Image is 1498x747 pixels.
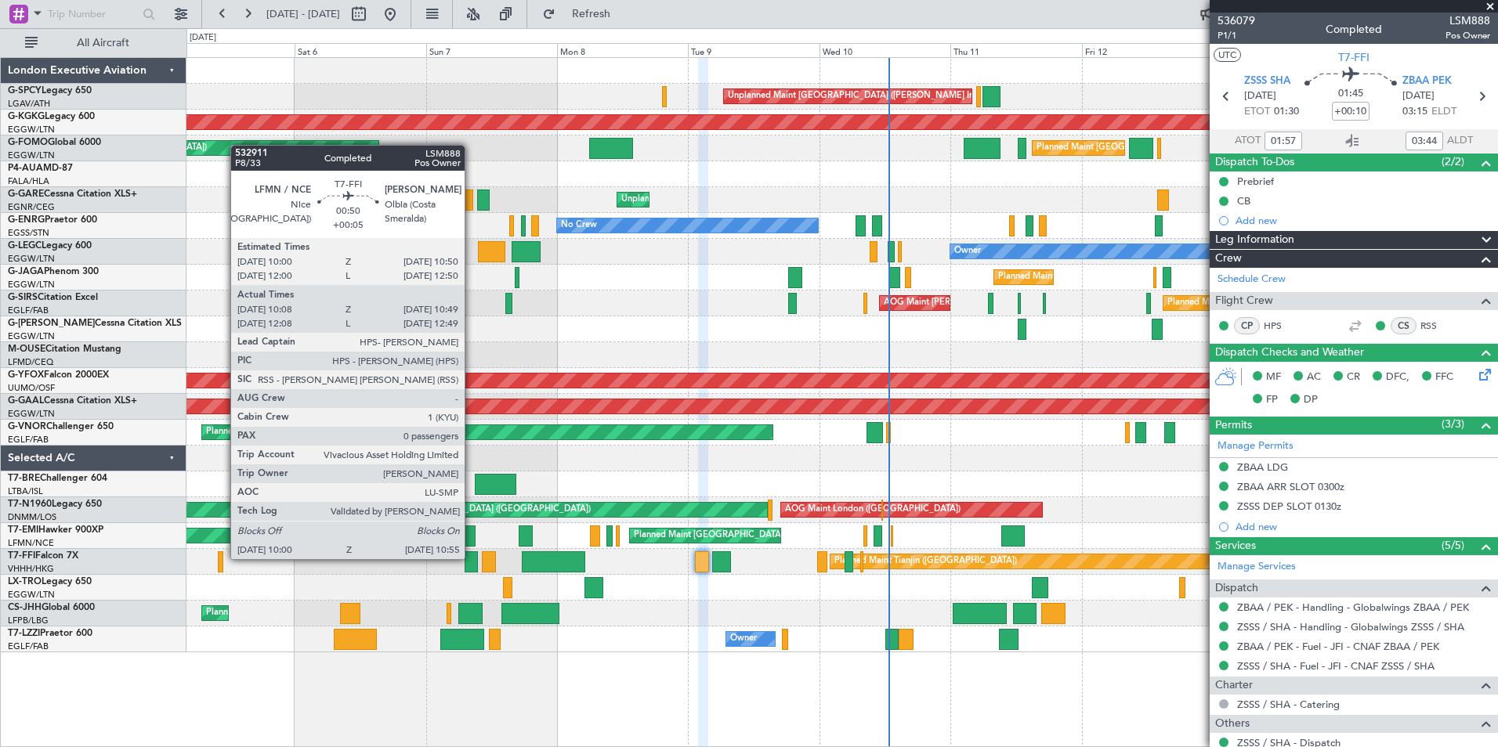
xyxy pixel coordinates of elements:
[8,603,42,612] span: CS-JHH
[8,370,44,380] span: G-YFOX
[1215,153,1294,171] span: Dispatch To-Dos
[1406,132,1443,150] input: --:--
[834,550,1017,573] div: Planned Maint Tianjin ([GEOGRAPHIC_DATA])
[1244,74,1290,89] span: ZSSS SHA
[8,164,73,173] a: P4-AUAMD-87
[950,43,1081,57] div: Thu 11
[8,589,55,601] a: EGGW/LTN
[1214,48,1241,62] button: UTC
[1435,370,1453,385] span: FFC
[8,434,49,446] a: EGLF/FAB
[1402,88,1435,104] span: [DATE]
[1237,500,1341,513] div: ZSSS DEP SLOT 0130z
[1402,104,1427,120] span: 03:15
[1237,460,1288,474] div: ZBAA LDG
[1266,370,1281,385] span: MF
[8,267,99,276] a: G-JAGAPhenom 300
[8,485,43,497] a: LTBA/ISL
[8,537,54,549] a: LFMN/NCE
[8,382,55,394] a: UUMO/OSF
[8,98,50,110] a: LGAV/ATH
[1446,13,1490,29] span: LSM888
[1218,272,1286,287] a: Schedule Crew
[8,422,114,431] a: G-VNORChallenger 650
[8,124,55,135] a: EGGW/LTN
[8,563,54,575] a: VHHH/HKG
[8,215,97,225] a: G-ENRGPraetor 600
[1244,88,1276,104] span: [DATE]
[8,525,38,535] span: T7-EMI
[1215,537,1256,555] span: Services
[557,43,688,57] div: Mon 8
[8,474,107,483] a: T7-BREChallenger 604
[266,7,340,21] span: [DATE] - [DATE]
[1420,319,1456,333] a: RSS
[8,279,55,290] a: EGGW/LTN
[8,500,102,509] a: T7-N1960Legacy 650
[1215,579,1258,597] span: Dispatch
[8,370,109,380] a: G-YFOXFalcon 2000EX
[1215,231,1294,249] span: Leg Information
[1326,21,1382,38] div: Completed
[1218,29,1255,42] span: P1/1
[559,9,624,20] span: Refresh
[998,265,1245,289] div: Planned Maint [GEOGRAPHIC_DATA] ([GEOGRAPHIC_DATA])
[164,43,295,57] div: Fri 5
[295,43,425,57] div: Sat 6
[8,241,92,251] a: G-LEGCLegacy 600
[730,627,757,651] div: Owner
[1431,104,1456,120] span: ELDT
[1446,29,1490,42] span: Pos Owner
[8,189,44,199] span: G-GARE
[8,112,95,121] a: G-KGKGLegacy 600
[8,615,49,626] a: LFPB/LBG
[8,293,38,302] span: G-SIRS
[1237,659,1435,673] a: ZSSS / SHA - Fuel - JFI - CNAF ZSSS / SHA
[785,498,961,521] div: AOG Maint London ([GEOGRAPHIC_DATA])
[1307,370,1321,385] span: AC
[1237,620,1464,633] a: ZSSS / SHA - Handling - Globalwings ZSSS / SHA
[8,241,42,251] span: G-LEGC
[8,164,43,173] span: P4-AUA
[688,43,819,57] div: Tue 9
[1442,153,1464,170] span: (2/2)
[8,267,44,276] span: G-JAGA
[1215,250,1242,268] span: Crew
[1237,480,1344,493] div: ZBAA ARR SLOT 0300z
[1215,292,1273,310] span: Flight Crew
[954,240,981,263] div: Owner
[8,629,40,638] span: T7-LZZI
[8,345,45,354] span: M-OUSE
[1244,104,1270,120] span: ETOT
[8,577,92,586] a: LX-TROLegacy 650
[1235,133,1261,149] span: ATOT
[1218,559,1296,575] a: Manage Services
[728,85,982,108] div: Unplanned Maint [GEOGRAPHIC_DATA] ([PERSON_NAME] Intl)
[1266,392,1278,408] span: FP
[426,43,557,57] div: Sun 7
[8,138,48,147] span: G-FOMO
[17,31,170,56] button: All Aircraft
[8,577,42,586] span: LX-TRO
[1237,698,1340,711] a: ZSSS / SHA - Catering
[1218,438,1294,454] a: Manage Permits
[8,641,49,652] a: EGLF/FAB
[884,291,1003,315] div: AOG Maint [PERSON_NAME]
[820,43,950,57] div: Wed 10
[1215,715,1250,733] span: Others
[8,396,44,406] span: G-GAAL
[8,474,40,483] span: T7-BRE
[1274,104,1299,120] span: 01:30
[8,150,55,161] a: EGGW/LTN
[8,138,101,147] a: G-FOMOGlobal 6000
[206,601,453,625] div: Planned Maint [GEOGRAPHIC_DATA] ([GEOGRAPHIC_DATA])
[1237,194,1250,207] div: CB
[1402,74,1452,89] span: ZBAA PEK
[1442,416,1464,432] span: (3/3)
[8,603,95,612] a: CS-JHHGlobal 6000
[8,551,35,561] span: T7-FFI
[1447,133,1473,149] span: ALDT
[8,500,52,509] span: T7-N1960
[1215,344,1364,362] span: Dispatch Checks and Weather
[8,86,42,96] span: G-SPCY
